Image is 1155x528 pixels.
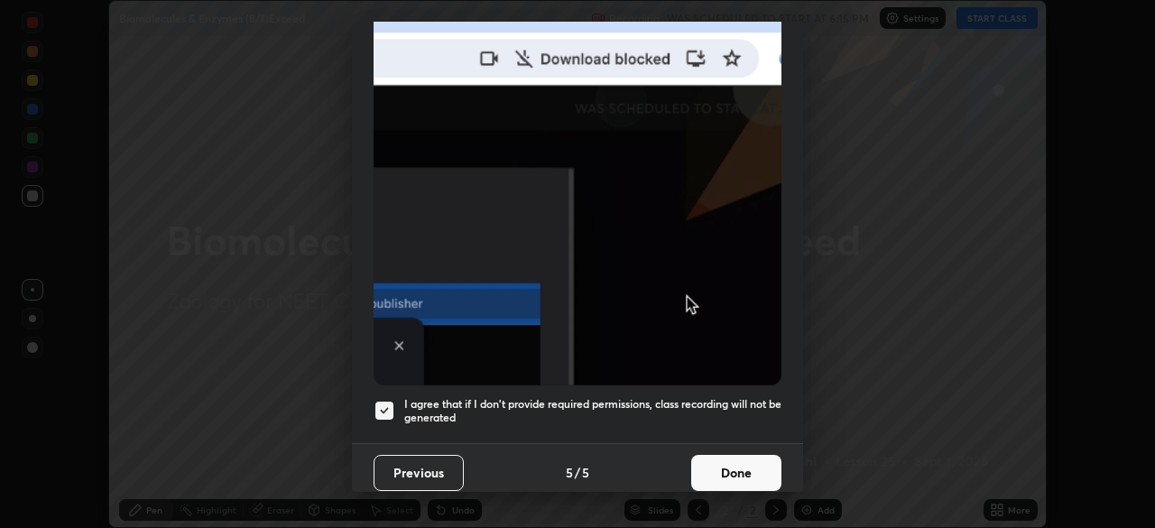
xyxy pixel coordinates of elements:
[374,455,464,491] button: Previous
[582,463,589,482] h4: 5
[404,397,781,425] h5: I agree that if I don't provide required permissions, class recording will not be generated
[691,455,781,491] button: Done
[566,463,573,482] h4: 5
[575,463,580,482] h4: /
